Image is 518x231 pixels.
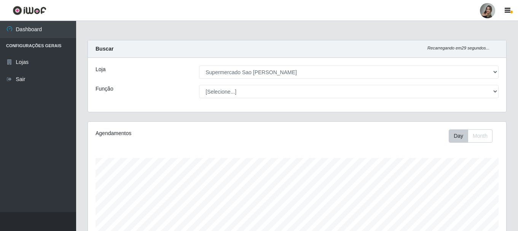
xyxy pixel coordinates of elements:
label: Loja [96,65,105,73]
button: Day [449,129,468,143]
strong: Buscar [96,46,113,52]
div: First group [449,129,492,143]
div: Toolbar with button groups [449,129,499,143]
div: Agendamentos [96,129,257,137]
label: Função [96,85,113,93]
img: CoreUI Logo [13,6,46,15]
button: Month [468,129,492,143]
i: Recarregando em 29 segundos... [427,46,489,50]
